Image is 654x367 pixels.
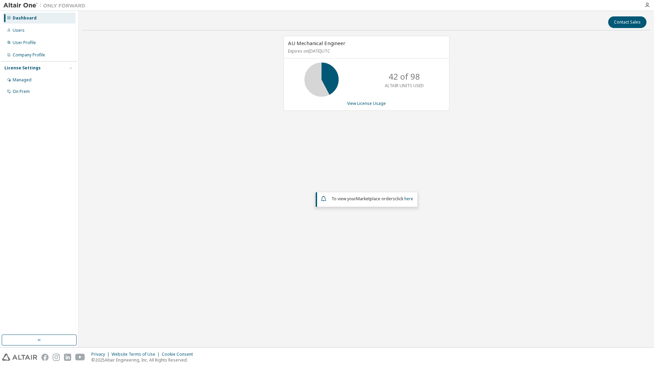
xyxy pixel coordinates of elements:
[91,352,112,357] div: Privacy
[112,352,162,357] div: Website Terms of Use
[4,65,41,71] div: License Settings
[385,83,424,89] p: ALTAIR UNITS USED
[13,89,30,94] div: On Prem
[389,71,420,82] p: 42 of 98
[91,357,197,363] p: © 2025 Altair Engineering, Inc. All Rights Reserved.
[608,16,646,28] button: Contact Sales
[13,40,36,45] div: User Profile
[13,52,45,58] div: Company Profile
[64,354,71,361] img: linkedin.svg
[347,100,386,106] a: View License Usage
[288,40,345,46] span: AU Mechanical Engineer
[13,77,31,83] div: Managed
[13,28,25,33] div: Users
[13,15,37,21] div: Dashboard
[404,196,413,202] a: here
[53,354,60,361] img: instagram.svg
[288,48,443,54] p: Expires on [DATE] UTC
[2,354,37,361] img: altair_logo.svg
[75,354,85,361] img: youtube.svg
[3,2,89,9] img: Altair One
[41,354,49,361] img: facebook.svg
[331,196,413,202] span: To view your click
[162,352,197,357] div: Cookie Consent
[356,196,395,202] em: Marketplace orders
